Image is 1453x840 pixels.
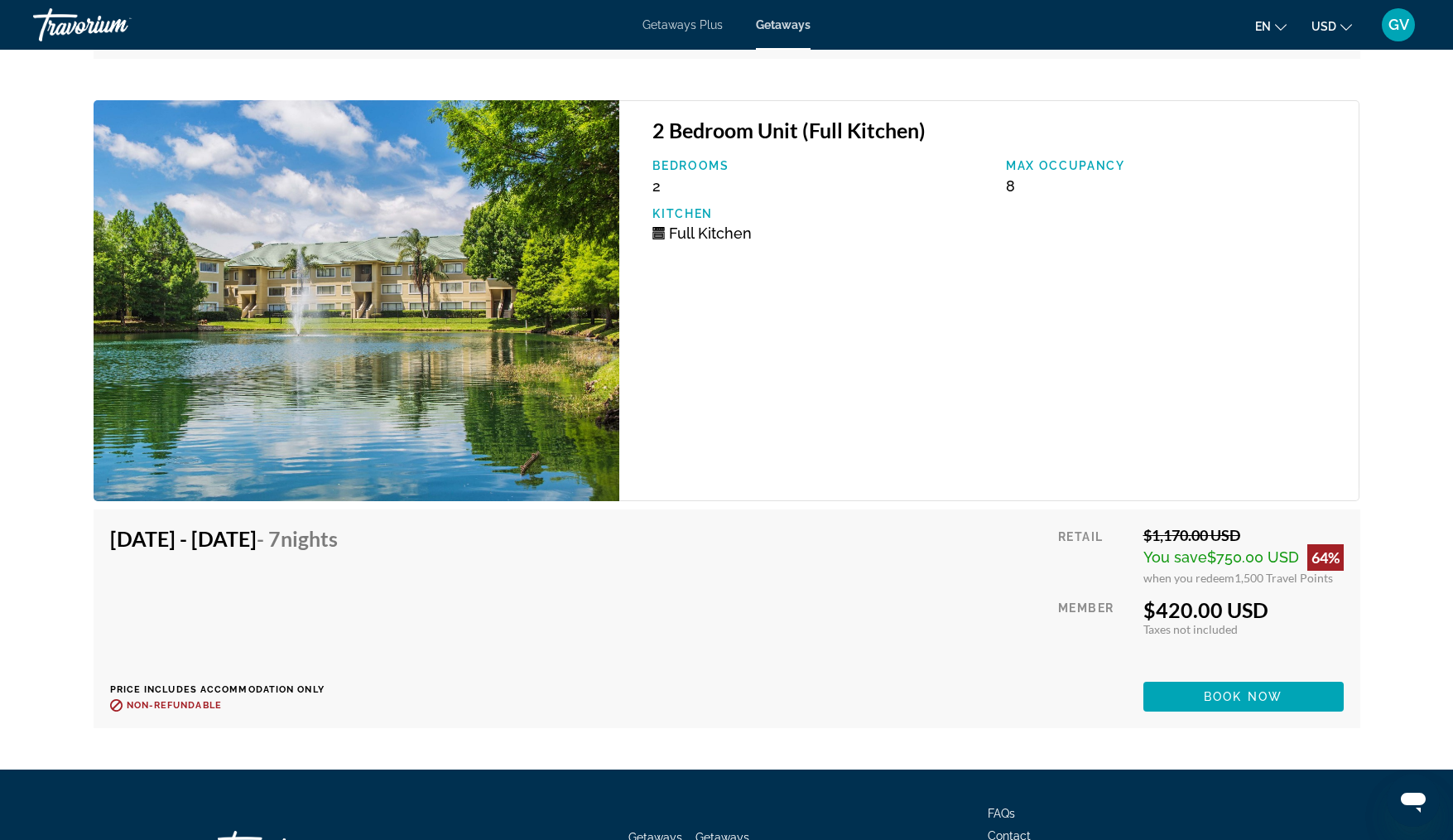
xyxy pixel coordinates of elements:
button: Change currency [1311,14,1352,38]
span: en [1255,20,1271,33]
span: You save [1143,548,1207,566]
a: Travorium [33,3,199,46]
a: FAQs [988,807,1015,820]
a: Getaways Plus [642,18,723,31]
span: 2 [652,177,661,195]
button: Book now [1143,682,1344,712]
span: $750.00 USD [1207,548,1299,566]
span: Full Kitchen [669,224,752,242]
h4: [DATE] - [DATE] [110,526,338,551]
h3: 2 Bedroom Unit (Full Kitchen) [652,118,1342,142]
span: Non-refundable [127,700,222,711]
p: Max Occupancy [1006,159,1343,172]
button: Change language [1255,14,1287,38]
a: Getaways [756,18,811,31]
div: Retail [1058,526,1130,585]
div: $420.00 USD [1143,597,1344,622]
p: Kitchen [652,207,989,220]
img: 2610E01X.jpg [94,100,620,501]
span: when you redeem [1143,571,1234,585]
iframe: Кнопка запуска окна обмена сообщениями [1387,774,1440,827]
span: - 7 [257,526,338,551]
p: Bedrooms [652,159,989,172]
span: 1,500 Travel Points [1234,571,1333,585]
span: Taxes not included [1143,622,1238,636]
div: $1,170.00 USD [1143,526,1344,544]
p: Price includes accommodation only [110,684,350,695]
span: USD [1311,20,1336,33]
span: Book now [1204,690,1282,703]
span: 8 [1006,177,1015,195]
button: User Menu [1377,7,1420,42]
div: Member [1058,597,1130,669]
span: GV [1388,17,1409,33]
span: Nights [281,526,338,551]
div: 64% [1307,544,1344,571]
